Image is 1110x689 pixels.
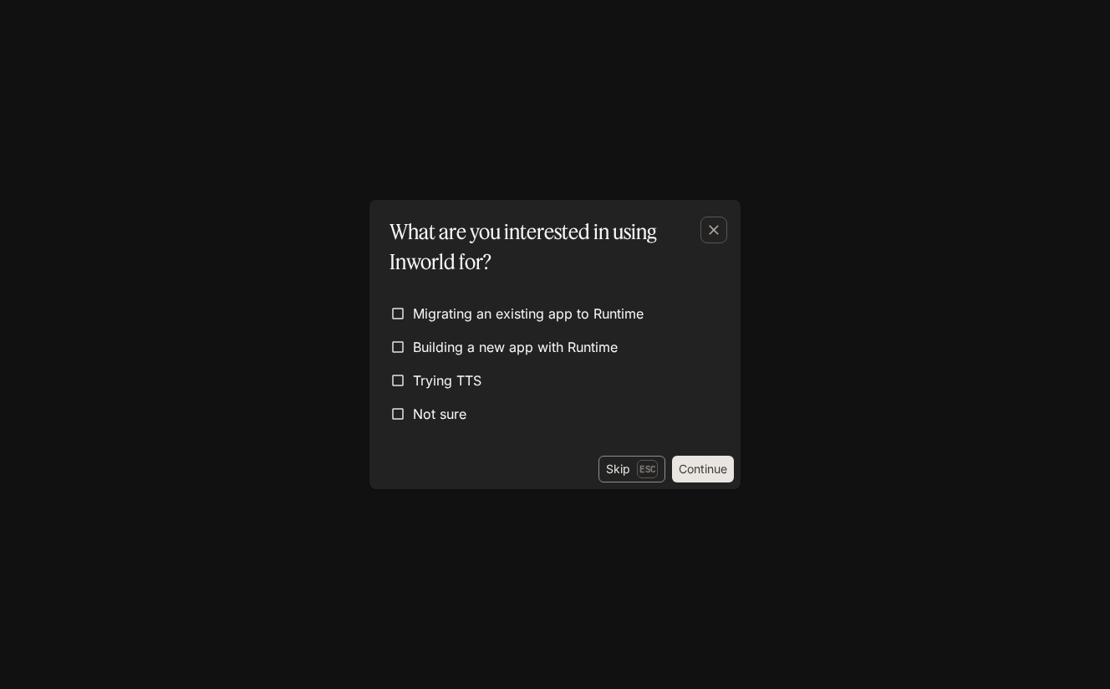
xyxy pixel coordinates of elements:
p: What are you interested in using Inworld for? [390,217,714,277]
span: Not sure [413,404,466,424]
button: Continue [672,456,734,482]
button: SkipEsc [598,456,665,482]
p: Esc [637,460,658,478]
span: Migrating an existing app to Runtime [413,304,644,324]
span: Building a new app with Runtime [413,337,618,357]
span: Trying TTS [413,370,481,390]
